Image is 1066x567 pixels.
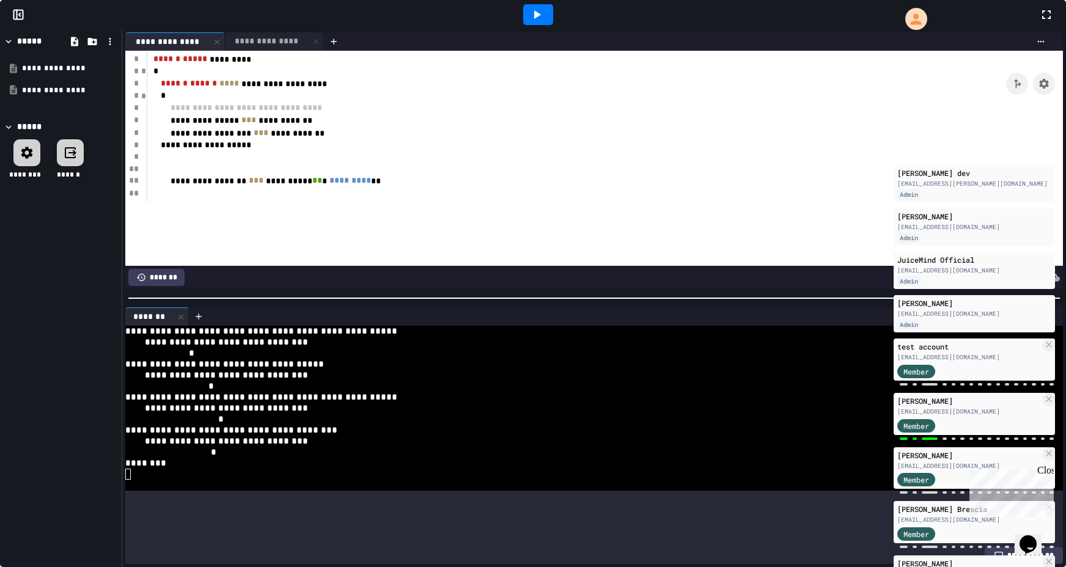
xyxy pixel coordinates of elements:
div: JuiceMind Official [897,254,1051,265]
div: [PERSON_NAME] dev [897,167,1051,178]
div: [EMAIL_ADDRESS][PERSON_NAME][DOMAIN_NAME] [897,179,1051,188]
div: [EMAIL_ADDRESS][DOMAIN_NAME] [897,515,1040,524]
div: [PERSON_NAME] [897,298,1051,309]
button: Assignment Settings [1033,73,1055,95]
div: Admin [897,233,921,243]
div: [EMAIL_ADDRESS][DOMAIN_NAME] [897,461,1040,470]
iframe: chat widget [965,465,1054,517]
div: [EMAIL_ADDRESS][DOMAIN_NAME] [897,309,1051,318]
div: test account [897,341,1040,352]
div: My Account [892,5,930,33]
span: Member [903,529,929,540]
div: Admin [897,189,921,200]
div: [PERSON_NAME] [897,395,1040,406]
div: [EMAIL_ADDRESS][DOMAIN_NAME] [897,407,1040,416]
div: [PERSON_NAME] [897,450,1040,461]
div: [EMAIL_ADDRESS][DOMAIN_NAME] [897,266,1051,275]
button: Click to see fork details [1006,73,1028,95]
span: Member [903,420,929,431]
div: Admin [897,276,921,287]
div: [EMAIL_ADDRESS][DOMAIN_NAME] [897,353,1040,362]
div: [PERSON_NAME] Brescia [897,503,1040,514]
span: Member [903,474,929,485]
iframe: chat widget [1015,518,1054,555]
div: Admin [897,320,921,330]
span: Member [903,366,929,377]
div: [PERSON_NAME] [897,211,1051,222]
div: [EMAIL_ADDRESS][DOMAIN_NAME] [897,222,1051,232]
div: Chat with us now!Close [5,5,84,78]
